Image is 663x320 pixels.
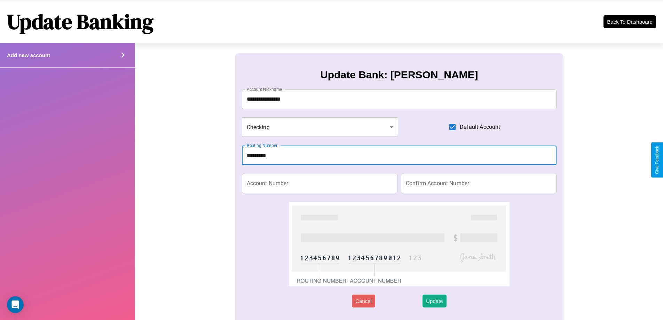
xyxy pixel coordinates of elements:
label: Account Nickname [247,86,282,92]
button: Back To Dashboard [603,15,656,28]
span: Default Account [460,123,500,131]
button: Cancel [352,295,375,307]
h3: Update Bank: [PERSON_NAME] [320,69,478,81]
h4: Add new account [7,52,50,58]
div: Checking [242,117,398,137]
div: Open Intercom Messenger [7,296,24,313]
img: check [289,202,509,286]
div: Give Feedback [655,146,660,174]
button: Update [423,295,446,307]
label: Routing Number [247,142,277,148]
h1: Update Banking [7,7,153,36]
